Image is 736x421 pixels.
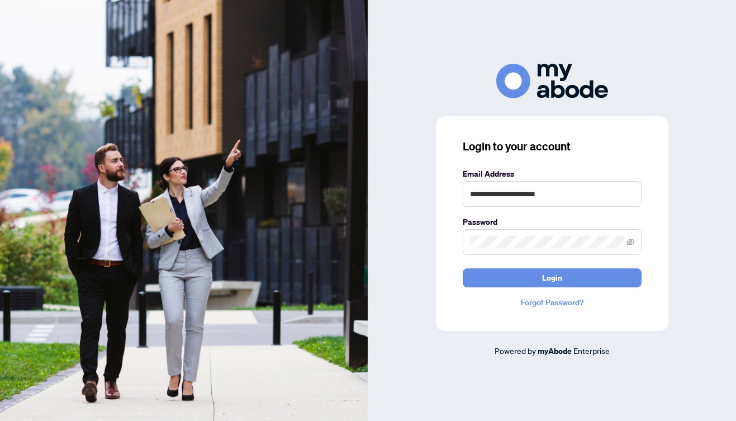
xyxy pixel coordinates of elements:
[463,268,642,287] button: Login
[463,296,642,309] a: Forgot Password?
[496,64,608,98] img: ma-logo
[463,168,642,180] label: Email Address
[573,346,610,356] span: Enterprise
[463,216,642,228] label: Password
[463,139,642,154] h3: Login to your account
[542,269,562,287] span: Login
[495,346,536,356] span: Powered by
[538,345,572,357] a: myAbode
[626,238,634,246] span: eye-invisible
